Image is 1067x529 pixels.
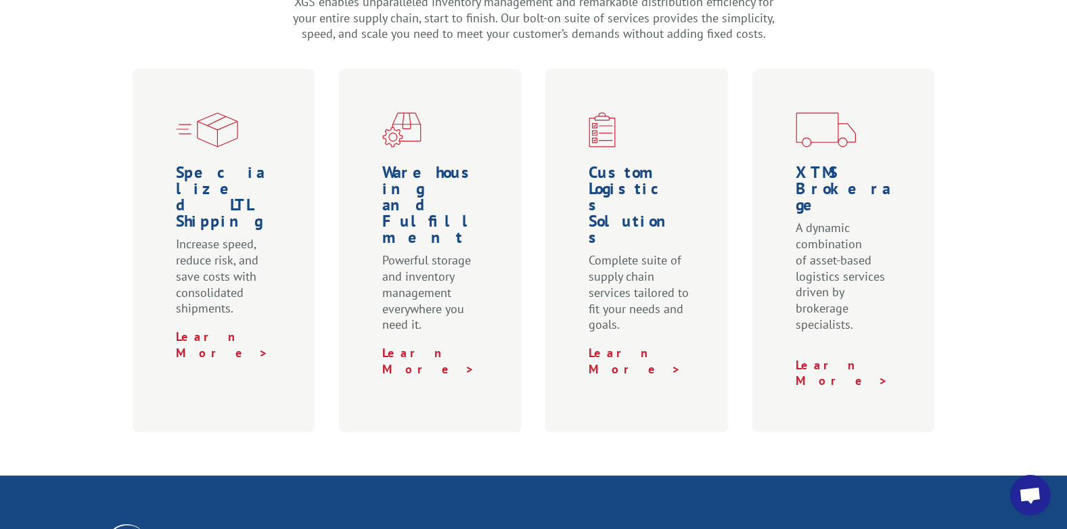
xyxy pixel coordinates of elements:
[176,329,269,361] a: Learn More >
[589,252,690,345] p: Complete suite of supply chain services tailored to fit your needs and goals.
[796,357,888,389] a: Learn More >
[796,112,856,147] img: xgs-icon-transportation-forms-red
[796,220,897,345] p: A dynamic combination of asset-based logistics services driven by brokerage specialists.
[176,236,277,329] p: Increase speed, reduce risk, and save costs with consolidated shipments.
[589,345,681,377] a: Learn More >
[382,164,484,252] h1: Warehousing and Fulfillment
[176,164,277,236] h1: Specialized LTL Shipping
[589,112,616,147] img: xgs-icon-custom-logistics-solutions-red
[796,164,897,220] h1: XTMS Brokerage
[1010,475,1051,515] div: Open chat
[176,112,238,147] img: xgs-icon-specialized-ltl-red
[589,164,690,252] h1: Custom Logistics Solutions
[382,252,484,345] p: Powerful storage and inventory management everywhere you need it.
[382,112,422,147] img: xgs-icon-warehouseing-cutting-fulfillment-red
[382,345,475,377] a: Learn More >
